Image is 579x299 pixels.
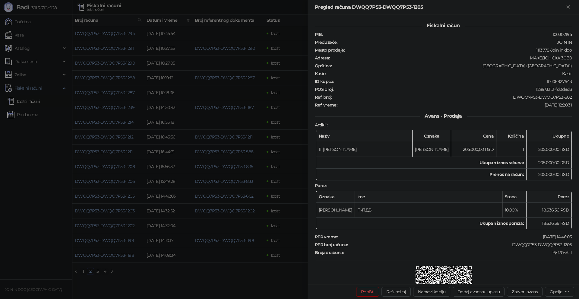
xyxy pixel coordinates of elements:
[316,203,355,218] td: [PERSON_NAME]
[315,55,330,61] strong: Adresa :
[527,191,572,203] th: Porez
[451,130,496,142] th: Cena
[418,289,445,294] span: Napravi kopiju
[338,40,572,45] div: JOIN IN
[451,142,496,157] td: 205.000,00 RSD
[326,71,572,76] div: Kasir
[331,55,572,61] div: МАКЕДОНСКА 30 30
[315,183,327,188] strong: Porez :
[315,242,348,247] strong: PFR broj računa :
[527,157,572,169] td: 205.000,00 RSD
[315,63,332,68] strong: Opština :
[315,71,325,76] strong: Kasir :
[413,287,450,297] button: Napravi kopiju
[315,40,337,45] strong: Preduzeće :
[345,47,572,53] div: 1113778-Join in doo
[496,142,527,157] td: 1
[545,287,574,297] button: Opcije
[527,218,572,229] td: 18.636,36 RSD
[316,191,355,203] th: Oznaka
[315,102,337,108] strong: Ref. vreme :
[315,47,345,53] strong: Mesto prodaje :
[420,113,467,119] span: Avans - Prodaja
[453,287,505,297] button: Dodaj avansnu uplatu
[333,94,572,100] div: DWQQ7P53-DWQQ7P53-602
[356,287,379,297] button: Poništi
[565,4,572,11] button: Zatvori
[355,203,502,218] td: П-ПДВ
[381,287,411,297] button: Refundiraj
[550,289,562,294] div: Opcije
[355,191,502,203] th: Ime
[527,130,572,142] th: Ukupno
[413,130,451,142] th: Oznaka
[489,172,524,177] strong: Prenos na račun :
[334,87,572,92] div: 1289/3.11.3-fd0d8d3
[315,87,333,92] strong: POS broj :
[502,191,527,203] th: Stopa
[315,4,565,11] div: Pregled računa DWQQ7P53-DWQQ7P53-1205
[315,234,338,240] strong: PFR vreme :
[332,63,572,68] div: [GEOGRAPHIC_DATA] ([GEOGRAPHIC_DATA])
[507,287,543,297] button: Zatvori avans
[479,160,524,165] strong: Ukupan iznos računa :
[422,23,464,28] span: Fiskalni račun
[339,234,572,240] div: [DATE] 14:46:03
[315,250,344,255] strong: Brojač računa :
[502,203,527,218] td: 10,00%
[315,79,334,84] strong: ID kupca :
[527,169,572,180] td: 205.000,00 RSD
[527,142,572,157] td: 205.000,00 RSD
[316,130,413,142] th: Naziv
[413,142,451,157] td: [PERSON_NAME]
[496,130,527,142] th: Količina
[315,122,327,128] strong: Artikli :
[316,142,413,157] td: 11: [PERSON_NAME]
[323,32,572,37] div: 100302195
[349,242,572,247] div: DWQQ7P53-DWQQ7P53-1205
[338,102,572,108] div: [DATE] 12:28:31
[315,94,332,100] strong: Ref. broj :
[334,79,572,84] div: 10:106927643
[527,203,572,218] td: 18.636,36 RSD
[344,250,572,255] div: 16/1205АП
[315,32,322,37] strong: PIB :
[479,221,524,226] strong: Ukupan iznos poreza:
